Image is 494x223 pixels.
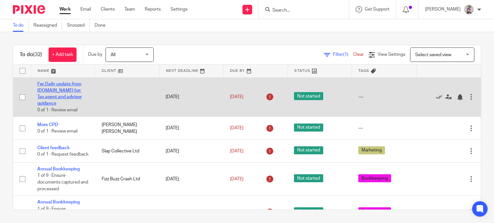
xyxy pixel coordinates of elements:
[37,200,80,204] a: Annual Bookkeeping
[353,52,364,57] a: Clear
[95,163,160,196] td: Fizz Buzz Crash Ltd
[13,5,45,14] img: Pixie
[37,174,88,191] span: 1 of 9 · Ensure documents captured and processed
[272,8,330,13] input: Search
[358,174,391,182] span: Bookkeeping
[37,123,58,127] a: More CPD
[159,140,224,162] td: [DATE]
[294,207,323,215] span: Not started
[378,52,405,57] span: View Settings
[95,117,160,140] td: [PERSON_NAME] [PERSON_NAME]
[464,4,474,15] img: DBTieDye.jpg
[358,146,385,154] span: Marketing
[294,124,323,132] span: Not started
[37,167,80,171] a: Annual Bookkeeping
[159,117,224,140] td: [DATE]
[358,125,410,131] div: ---
[230,126,243,130] span: [DATE]
[333,52,353,57] span: Filter
[49,47,77,62] a: + Add task
[343,52,348,57] span: (1)
[101,6,115,13] a: Clients
[436,94,445,100] a: Mark as done
[294,174,323,182] span: Not started
[37,108,78,112] span: 0 of 1 · Review email
[230,149,243,153] span: [DATE]
[67,19,90,32] a: Snoozed
[80,6,91,13] a: Email
[294,146,323,154] span: Not started
[425,6,461,13] p: [PERSON_NAME]
[37,129,78,134] span: 0 of 1 · Review email
[230,177,243,181] span: [DATE]
[145,6,161,13] a: Reports
[170,6,188,13] a: Settings
[37,152,88,157] span: 0 of 1 · Request feedback
[95,19,110,32] a: Done
[365,7,389,12] span: Get Support
[230,95,243,99] span: [DATE]
[415,53,451,57] span: Select saved view
[111,53,115,57] span: All
[59,6,71,13] a: Work
[20,51,42,58] h1: To do
[33,19,62,32] a: Reassigned
[13,19,29,32] a: To do
[159,77,224,117] td: [DATE]
[88,51,102,58] p: Due by
[159,163,224,196] td: [DATE]
[124,6,135,13] a: Team
[294,92,323,100] span: Not started
[95,140,160,162] td: Slap Collective Ltd
[358,69,369,73] span: Tags
[37,146,70,150] a: Client feedback
[33,52,42,57] span: (32)
[358,94,410,100] div: ---
[358,207,391,215] span: Bookkeeping
[37,82,82,106] a: Fw: Daily update from [DOMAIN_NAME] for: Tax agent and adviser guidance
